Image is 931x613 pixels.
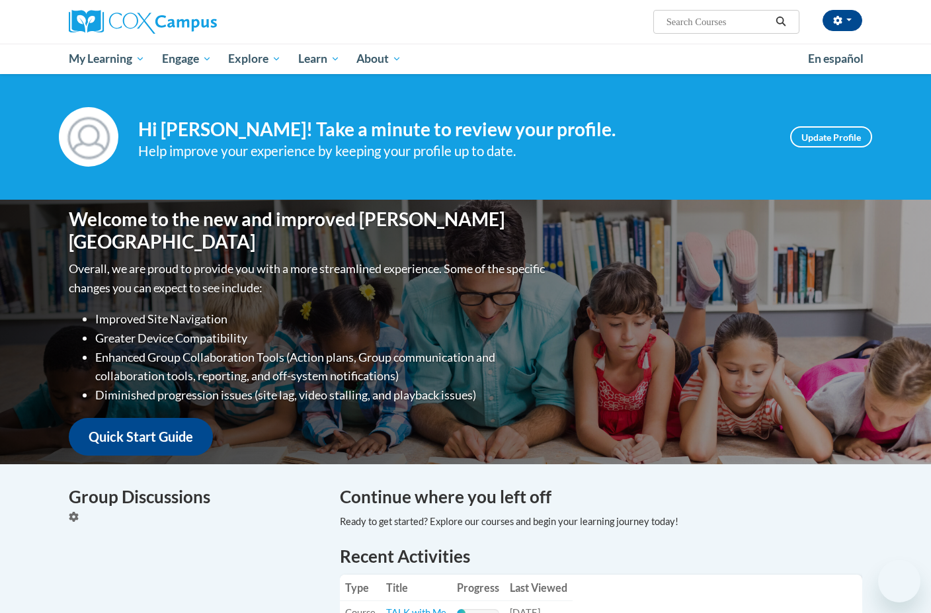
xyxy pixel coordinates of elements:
div: Help improve your experience by keeping your profile up to date. [138,140,770,162]
span: Engage [162,51,212,67]
h1: Recent Activities [340,544,862,568]
a: Explore [220,44,290,74]
a: Update Profile [790,126,872,147]
img: Profile Image [59,107,118,167]
th: Title [381,575,452,601]
th: Type [340,575,381,601]
p: Overall, we are proud to provide you with a more streamlined experience. Some of the specific cha... [69,259,548,298]
h4: Continue where you left off [340,484,862,510]
a: Cox Campus [69,10,320,34]
span: Learn [298,51,340,67]
span: En español [808,52,864,65]
img: Cox Campus [69,10,217,34]
h4: Group Discussions [69,484,320,510]
li: Diminished progression issues (site lag, video stalling, and playback issues) [95,386,548,405]
th: Progress [452,575,505,601]
div: Main menu [49,44,882,74]
span: My Learning [69,51,145,67]
th: Last Viewed [505,575,573,601]
a: Learn [290,44,348,74]
li: Enhanced Group Collaboration Tools (Action plans, Group communication and collaboration tools, re... [95,348,548,386]
h1: Welcome to the new and improved [PERSON_NAME][GEOGRAPHIC_DATA] [69,208,548,253]
span: About [356,51,401,67]
a: About [348,44,411,74]
h4: Hi [PERSON_NAME]! Take a minute to review your profile. [138,118,770,141]
a: Engage [153,44,220,74]
a: Quick Start Guide [69,418,213,456]
span: Explore [228,51,281,67]
li: Improved Site Navigation [95,309,548,329]
button: Search [771,14,791,30]
a: En español [799,45,872,73]
input: Search Courses [665,14,771,30]
button: Account Settings [823,10,862,31]
li: Greater Device Compatibility [95,329,548,348]
iframe: Button to launch messaging window [878,560,920,602]
a: My Learning [60,44,153,74]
